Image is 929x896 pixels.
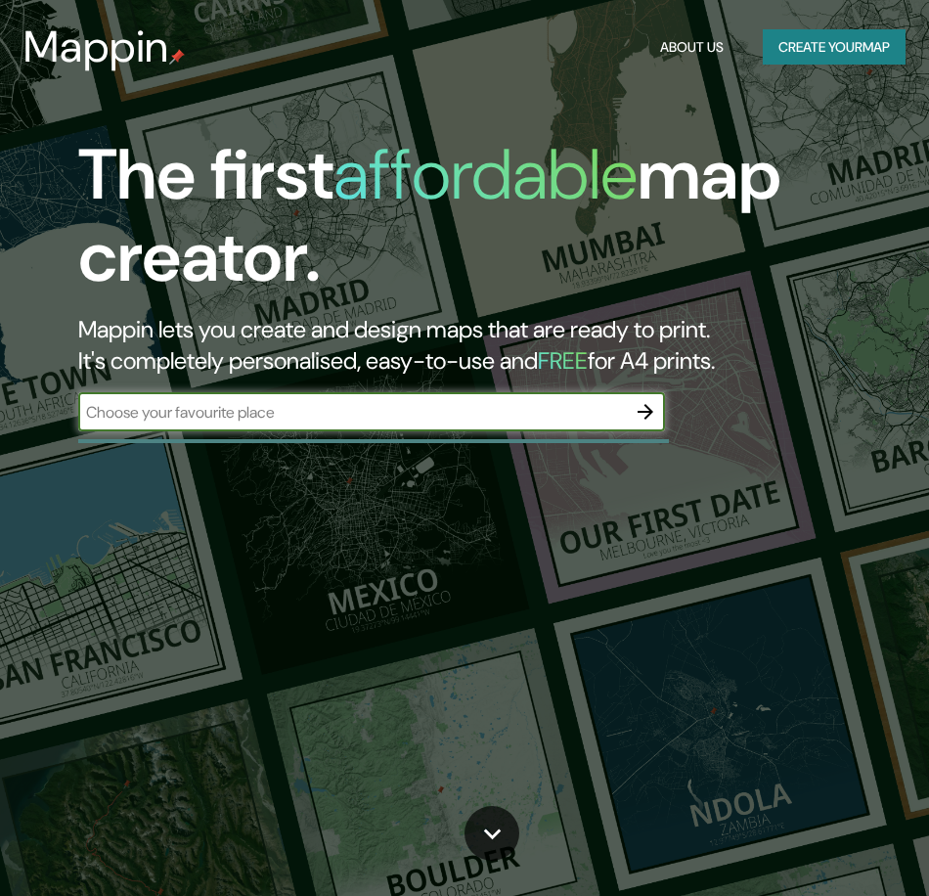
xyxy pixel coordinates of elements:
[169,49,185,65] img: mappin-pin
[78,401,626,424] input: Choose your favourite place
[78,314,821,377] h2: Mappin lets you create and design maps that are ready to print. It's completely personalised, eas...
[538,345,588,376] h5: FREE
[333,129,638,220] h1: affordable
[652,29,731,66] button: About Us
[78,134,821,314] h1: The first map creator.
[23,22,169,72] h3: Mappin
[763,29,906,66] button: Create yourmap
